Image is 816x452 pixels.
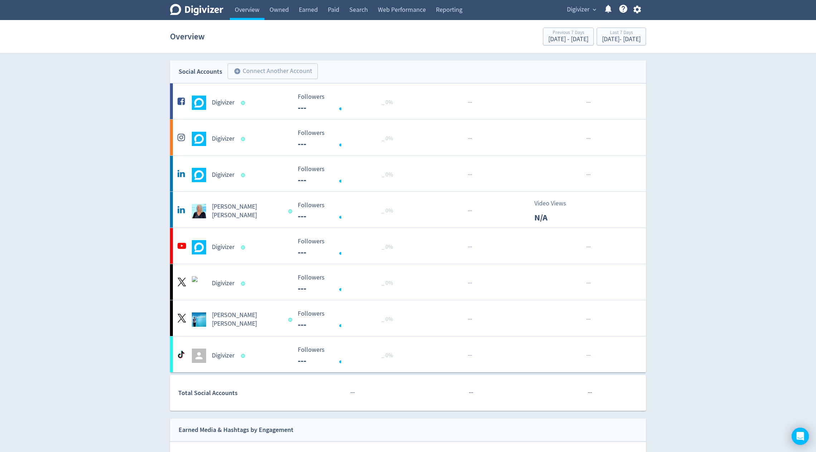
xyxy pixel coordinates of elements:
[222,64,318,79] a: Connect Another Account
[471,243,472,252] span: ·
[294,274,402,293] svg: Followers ---
[353,388,355,397] span: ·
[294,130,402,149] svg: Followers ---
[588,170,589,179] span: ·
[350,388,352,397] span: ·
[588,279,589,288] span: ·
[471,134,472,143] span: ·
[586,170,588,179] span: ·
[468,206,469,215] span: ·
[591,388,592,397] span: ·
[192,168,206,182] img: Digivizer undefined
[212,279,234,288] h5: Digivizer
[241,246,247,249] span: Data last synced: 28 Aug 2025, 10:01pm (AEST)
[567,4,589,15] span: Digivizer
[591,6,598,13] span: expand_more
[469,206,471,215] span: ·
[471,315,472,324] span: ·
[178,388,292,398] div: Total Social Accounts
[382,280,393,287] span: _ 0%
[597,28,646,45] button: Last 7 Days[DATE]- [DATE]
[586,134,588,143] span: ·
[589,170,591,179] span: ·
[170,120,646,155] a: Digivizer undefinedDigivizer Followers --- Followers --- _ 0%······
[589,388,591,397] span: ·
[534,199,575,208] p: Video Views
[170,336,646,372] a: Digivizer Followers --- Followers --- _ 0%······
[589,98,591,107] span: ·
[294,93,402,112] svg: Followers ---
[212,311,282,328] h5: [PERSON_NAME] [PERSON_NAME]
[170,300,646,336] a: Emma Lo Russo undefined[PERSON_NAME] [PERSON_NAME] Followers --- Followers --- _ 0%······
[586,279,588,288] span: ·
[586,315,588,324] span: ·
[468,170,469,179] span: ·
[468,351,469,360] span: ·
[471,206,472,215] span: ·
[471,279,472,288] span: ·
[468,243,469,252] span: ·
[469,315,471,324] span: ·
[192,204,206,218] img: Emma Lo Russo undefined
[192,132,206,146] img: Digivizer undefined
[472,388,473,397] span: ·
[589,315,591,324] span: ·
[294,310,402,329] svg: Followers ---
[212,135,234,143] h5: Digivizer
[294,166,402,185] svg: Followers ---
[212,98,234,107] h5: Digivizer
[212,243,234,252] h5: Digivizer
[212,351,234,360] h5: Digivizer
[468,279,469,288] span: ·
[241,282,247,286] span: Data last synced: 29 Aug 2025, 6:02am (AEST)
[589,243,591,252] span: ·
[469,98,471,107] span: ·
[170,83,646,119] a: Digivizer undefinedDigivizer Followers --- Followers --- _ 0%······
[588,98,589,107] span: ·
[288,318,294,322] span: Data last synced: 28 Aug 2025, 9:02pm (AEST)
[792,428,809,445] div: Open Intercom Messenger
[548,36,588,43] div: [DATE] - [DATE]
[192,240,206,254] img: Digivizer undefined
[288,209,294,213] span: Data last synced: 29 Aug 2025, 1:02am (AEST)
[212,203,282,220] h5: [PERSON_NAME] [PERSON_NAME]
[588,134,589,143] span: ·
[589,279,591,288] span: ·
[588,388,589,397] span: ·
[468,98,469,107] span: ·
[471,98,472,107] span: ·
[170,228,646,264] a: Digivizer undefinedDigivizer Followers --- Followers --- _ 0%······
[192,96,206,110] img: Digivizer undefined
[382,243,393,251] span: _ 0%
[170,192,646,228] a: Emma Lo Russo undefined[PERSON_NAME] [PERSON_NAME] Followers --- Followers --- _ 0%···Video ViewsN/A
[543,28,594,45] button: Previous 7 Days[DATE] - [DATE]
[471,351,472,360] span: ·
[586,351,588,360] span: ·
[469,388,470,397] span: ·
[228,63,318,79] button: Connect Another Account
[294,202,402,221] svg: Followers ---
[241,137,247,141] span: Data last synced: 29 Aug 2025, 4:02am (AEST)
[294,238,402,257] svg: Followers ---
[212,171,234,179] h5: Digivizer
[382,99,393,106] span: _ 0%
[469,170,471,179] span: ·
[170,156,646,191] a: Digivizer undefinedDigivizer Followers --- Followers --- _ 0%······
[382,171,393,178] span: _ 0%
[179,67,222,77] div: Social Accounts
[192,276,206,291] img: Digivizer undefined
[170,264,646,300] a: Digivizer undefinedDigivizer Followers --- Followers --- _ 0%······
[382,135,393,142] span: _ 0%
[548,30,588,36] div: Previous 7 Days
[382,316,393,323] span: _ 0%
[588,351,589,360] span: ·
[469,134,471,143] span: ·
[382,207,393,214] span: _ 0%
[471,170,472,179] span: ·
[352,388,353,397] span: ·
[294,346,402,365] svg: Followers ---
[241,354,247,358] span: Data last synced: 29 Aug 2025, 3:02am (AEST)
[170,25,205,48] h1: Overview
[469,243,471,252] span: ·
[382,352,393,359] span: _ 0%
